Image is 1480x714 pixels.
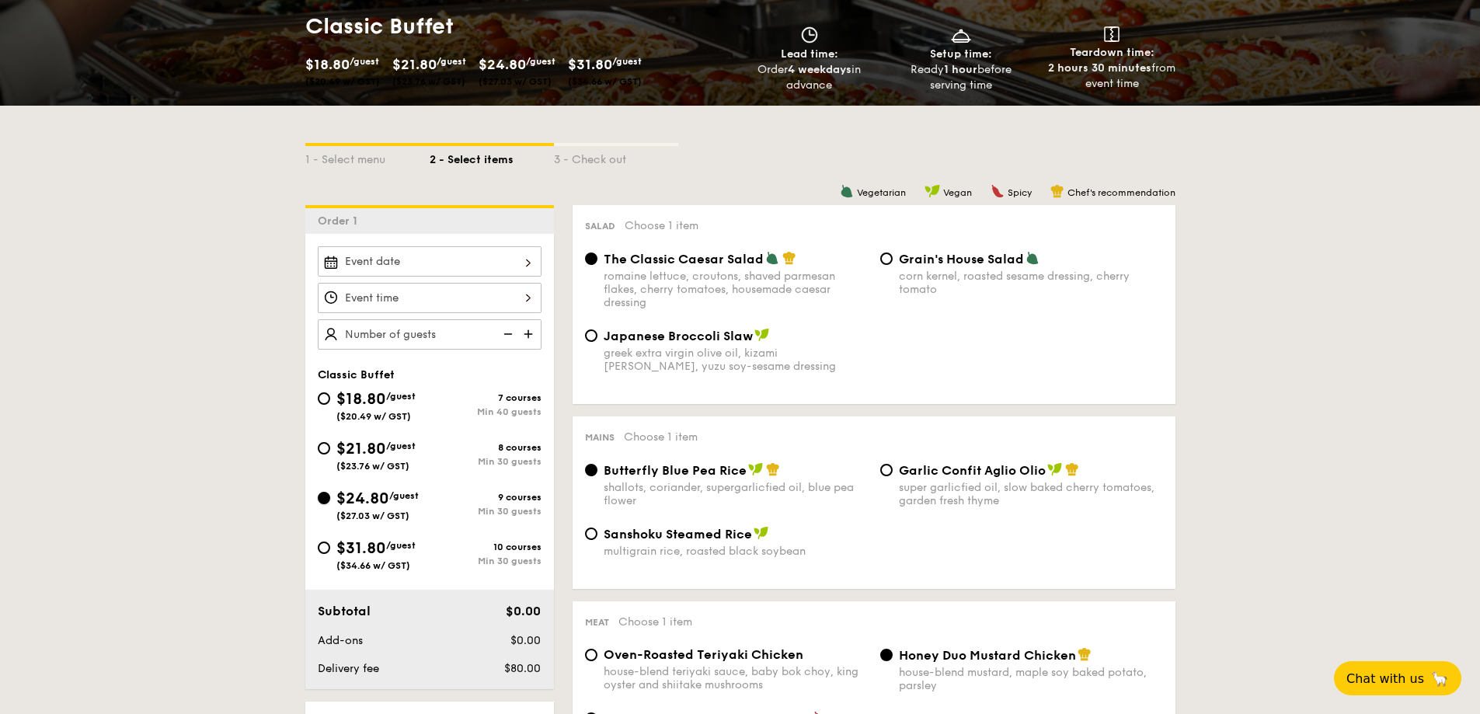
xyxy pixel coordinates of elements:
[504,662,541,675] span: $80.00
[506,604,541,618] span: $0.00
[899,481,1163,507] div: super garlicfied oil, slow baked cherry tomatoes, garden fresh thyme
[430,506,542,517] div: Min 30 guests
[479,56,526,73] span: $24.80
[857,187,906,198] span: Vegetarian
[1334,661,1461,695] button: Chat with us🦙
[899,666,1163,692] div: house-blend mustard, maple soy baked potato, parsley
[568,76,642,87] span: ($34.66 w/ GST)
[518,319,542,349] img: icon-add.58712e84.svg
[305,146,430,168] div: 1 - Select menu
[880,253,893,265] input: Grain's House Saladcorn kernel, roasted sesame dressing, cherry tomato
[479,76,552,87] span: ($27.03 w/ GST)
[880,464,893,476] input: Garlic Confit Aglio Oliosuper garlicfied oil, slow baked cherry tomatoes, garden fresh thyme
[318,283,542,313] input: Event time
[336,411,411,422] span: ($20.49 w/ GST)
[1070,46,1154,59] span: Teardown time:
[430,542,542,552] div: 10 courses
[991,184,1005,198] img: icon-spicy.37a8142b.svg
[336,390,386,409] span: $18.80
[318,662,379,675] span: Delivery fee
[781,47,838,61] span: Lead time:
[318,319,542,350] input: Number of guests
[430,556,542,566] div: Min 30 guests
[1026,251,1039,265] img: icon-vegetarian.fe4039eb.svg
[305,12,734,40] h1: Classic Buffet
[625,219,698,232] span: Choose 1 item
[1050,184,1064,198] img: icon-chef-hat.a58ddaea.svg
[430,406,542,417] div: Min 40 guests
[840,184,854,198] img: icon-vegetarian.fe4039eb.svg
[930,47,992,61] span: Setup time:
[624,430,698,444] span: Choose 1 item
[318,442,330,455] input: $21.80/guest($23.76 w/ GST)8 coursesMin 30 guests
[604,545,868,558] div: multigrain rice, roasted black soybean
[754,526,769,540] img: icon-vegan.f8ff3823.svg
[1008,187,1032,198] span: Spicy
[318,634,363,647] span: Add-ons
[430,456,542,467] div: Min 30 guests
[510,634,541,647] span: $0.00
[305,56,350,73] span: $18.80
[899,252,1024,266] span: Grain's House Salad
[740,62,879,93] div: Order in advance
[899,648,1076,663] span: Honey Duo Mustard Chicken
[943,187,972,198] span: Vegan
[1043,61,1182,92] div: from event time
[604,527,752,542] span: Sanshoku Steamed Rice
[568,56,612,73] span: $31.80
[585,528,597,540] input: Sanshoku Steamed Ricemultigrain rice, roasted black soybean
[585,221,615,232] span: Salad
[765,251,779,265] img: icon-vegetarian.fe4039eb.svg
[305,76,380,87] span: ($20.49 w/ GST)
[925,184,940,198] img: icon-vegan.f8ff3823.svg
[604,347,868,373] div: greek extra virgin olive oil, kizami [PERSON_NAME], yuzu soy-sesame dressing
[526,56,555,67] span: /guest
[389,490,419,501] span: /guest
[604,665,868,691] div: house-blend teriyaki sauce, baby bok choy, king oyster and shiitake mushrooms
[336,489,389,508] span: $24.80
[1067,187,1175,198] span: Chef's recommendation
[336,560,410,571] span: ($34.66 w/ GST)
[437,56,466,67] span: /guest
[386,391,416,402] span: /guest
[880,649,893,661] input: Honey Duo Mustard Chickenhouse-blend mustard, maple soy baked potato, parsley
[336,440,386,458] span: $21.80
[1048,61,1151,75] strong: 2 hours 30 minutes
[336,539,386,558] span: $31.80
[318,542,330,554] input: $31.80/guest($34.66 w/ GST)10 coursesMin 30 guests
[430,442,542,453] div: 8 courses
[392,56,437,73] span: $21.80
[386,441,416,451] span: /guest
[430,146,554,168] div: 2 - Select items
[1430,670,1449,688] span: 🦙
[350,56,379,67] span: /guest
[554,146,678,168] div: 3 - Check out
[430,492,542,503] div: 9 courses
[782,251,796,265] img: icon-chef-hat.a58ddaea.svg
[891,62,1030,93] div: Ready before serving time
[585,617,609,628] span: Meat
[754,328,770,342] img: icon-vegan.f8ff3823.svg
[336,461,409,472] span: ($23.76 w/ GST)
[318,492,330,504] input: $24.80/guest($27.03 w/ GST)9 coursesMin 30 guests
[604,647,803,662] span: Oven-Roasted Teriyaki Chicken
[1065,462,1079,476] img: icon-chef-hat.a58ddaea.svg
[495,319,518,349] img: icon-reduce.1d2dbef1.svg
[1104,26,1120,42] img: icon-teardown.65201eee.svg
[612,56,642,67] span: /guest
[585,464,597,476] input: Butterfly Blue Pea Riceshallots, coriander, supergarlicfied oil, blue pea flower
[318,604,371,618] span: Subtotal
[788,63,851,76] strong: 4 weekdays
[1047,462,1063,476] img: icon-vegan.f8ff3823.svg
[585,253,597,265] input: The Classic Caesar Saladromaine lettuce, croutons, shaved parmesan flakes, cherry tomatoes, house...
[585,432,615,443] span: Mains
[604,481,868,507] div: shallots, coriander, supergarlicfied oil, blue pea flower
[949,26,973,44] img: icon-dish.430c3a2e.svg
[1346,671,1424,686] span: Chat with us
[766,462,780,476] img: icon-chef-hat.a58ddaea.svg
[1078,647,1092,661] img: icon-chef-hat.a58ddaea.svg
[386,540,416,551] span: /guest
[336,510,409,521] span: ($27.03 w/ GST)
[430,392,542,403] div: 7 courses
[798,26,821,44] img: icon-clock.2db775ea.svg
